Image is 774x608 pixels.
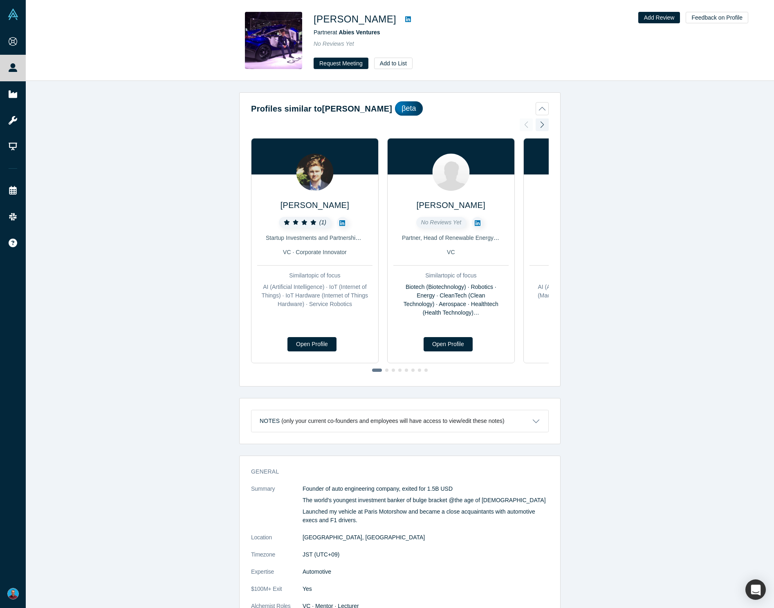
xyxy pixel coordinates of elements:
[432,154,469,191] img: Andrew Hughes's Profile Image
[260,417,280,425] h3: Notes
[257,248,372,257] div: VC · Corporate Innovator
[529,248,645,257] div: VC
[266,235,425,241] span: Startup Investments and Partnerships @ Karcher New Venture
[395,101,422,116] div: βeta
[281,418,505,425] p: (only your current co-founders and employees will have access to view/edit these notes)
[638,12,680,23] button: Add Review
[314,58,368,69] button: Request Meeting
[314,40,354,47] span: No Reviews Yet
[303,550,549,559] dd: JST (UTC+09)
[303,485,549,493] p: Founder of auto engineering company, exited for 1.5B USD
[402,235,515,241] span: Partner, Head of Renewable Energy Division
[251,533,303,550] dt: Location
[280,201,349,210] a: [PERSON_NAME]
[251,410,548,432] button: Notes (only your current co-founders and employees will have access to view/edit these notes)
[303,568,331,575] span: Automotive
[303,507,549,525] p: Launched my vehicle at Paris Motorshow and became a close acquaintants with automotive execs and ...
[251,485,303,533] dt: Summary
[7,588,19,599] img: Michael Lawrie's Account
[319,219,326,226] i: ( 1 )
[251,585,303,602] dt: $100M+ Exit
[393,271,509,280] div: Similar topic of focus
[417,201,485,210] a: [PERSON_NAME]
[251,101,549,116] button: Profiles similar to[PERSON_NAME]βeta
[257,271,372,280] div: Similar topic of focus
[303,585,549,593] dd: Yes
[421,219,462,226] span: No Reviews Yet
[393,283,509,317] div: Biotech (Biotechnology) · Robotics · Energy · CleanTech (Clean Technology) · Aerospace · Healthte...
[296,154,333,191] img: Dylan Brownstein's Profile Image
[424,337,473,351] a: Open Profile
[7,9,19,20] img: Alchemist Vault Logo
[686,12,748,23] button: Feedback on Profile
[303,533,549,542] dd: [GEOGRAPHIC_DATA], [GEOGRAPHIC_DATA]
[393,248,509,257] div: VC
[529,271,645,280] div: Similar topic of focus
[287,337,337,351] a: Open Profile
[303,496,549,505] p: The world's youngest investment banker of bulge bracket @the age of [DEMOGRAPHIC_DATA]
[251,103,392,115] h2: Profiles similar to [PERSON_NAME]
[262,284,368,307] span: AI (Artificial Intelligence) · IoT (Internet of Things) · IoT Hardware (Internet of Things Hardwa...
[374,58,413,69] button: Add to List
[245,12,302,69] img: Sota Nagano's Profile Image
[314,12,396,27] h1: [PERSON_NAME]
[538,284,636,307] span: AI (Artificial Intelligence) · Mobility · ML (Machine Learning) · Deep Tech (Deep Technology) · I...
[314,29,380,36] span: Partner at
[251,550,303,568] dt: Timezone
[251,568,303,585] dt: Expertise
[251,467,537,476] h3: General
[339,29,380,36] a: Abies Ventures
